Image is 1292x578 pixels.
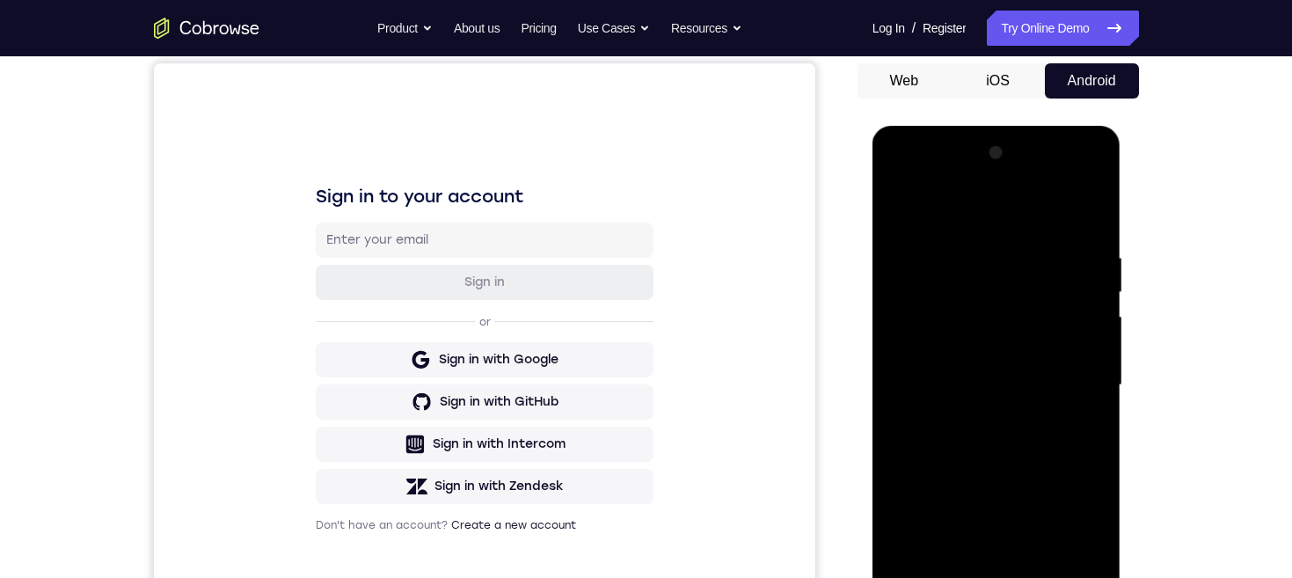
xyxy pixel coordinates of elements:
div: Sign in with GitHub [286,330,405,348]
a: Create a new account [297,456,422,468]
a: Pricing [521,11,556,46]
a: Register [923,11,966,46]
button: Resources [671,11,742,46]
input: Enter your email [172,168,489,186]
div: Sign in with Intercom [279,372,412,390]
p: Don't have an account? [162,455,500,469]
span: / [912,18,916,39]
button: Sign in [162,201,500,237]
button: Sign in with Google [162,279,500,314]
h1: Sign in to your account [162,121,500,145]
p: or [322,252,340,266]
button: Sign in with GitHub [162,321,500,356]
button: Sign in with Zendesk [162,406,500,441]
button: Product [377,11,433,46]
button: Use Cases [578,11,650,46]
button: Sign in with Intercom [162,363,500,399]
button: iOS [951,63,1045,99]
a: Try Online Demo [987,11,1138,46]
a: About us [454,11,500,46]
div: Sign in with Zendesk [281,414,410,432]
button: Android [1045,63,1139,99]
button: Web [858,63,952,99]
div: Sign in with Google [285,288,405,305]
a: Log In [872,11,905,46]
a: Go to the home page [154,18,259,39]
